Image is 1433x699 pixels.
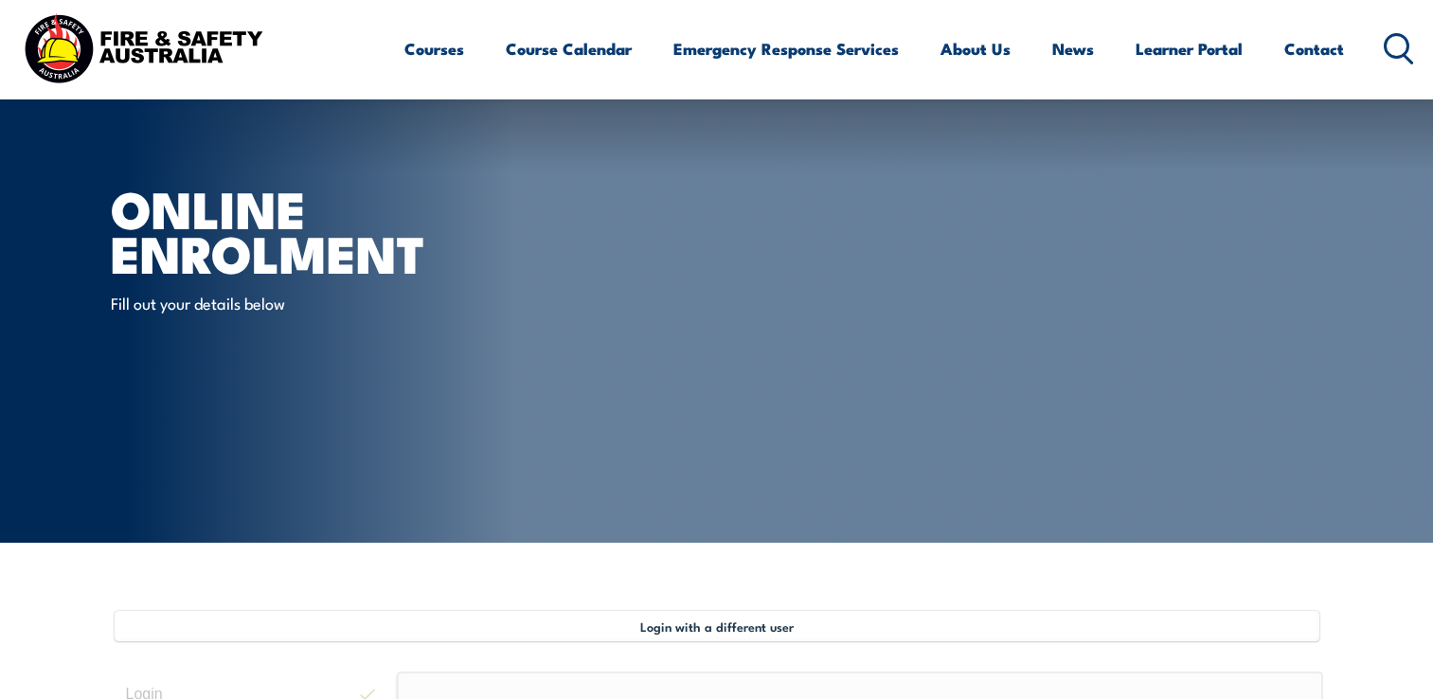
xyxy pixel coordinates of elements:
span: Login with a different user [640,618,794,634]
a: Emergency Response Services [673,24,899,74]
a: Course Calendar [506,24,632,74]
a: News [1052,24,1094,74]
a: Contact [1284,24,1344,74]
p: Fill out your details below [111,292,457,314]
a: Learner Portal [1136,24,1243,74]
a: Courses [404,24,464,74]
h1: Online Enrolment [111,186,579,274]
a: About Us [940,24,1011,74]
